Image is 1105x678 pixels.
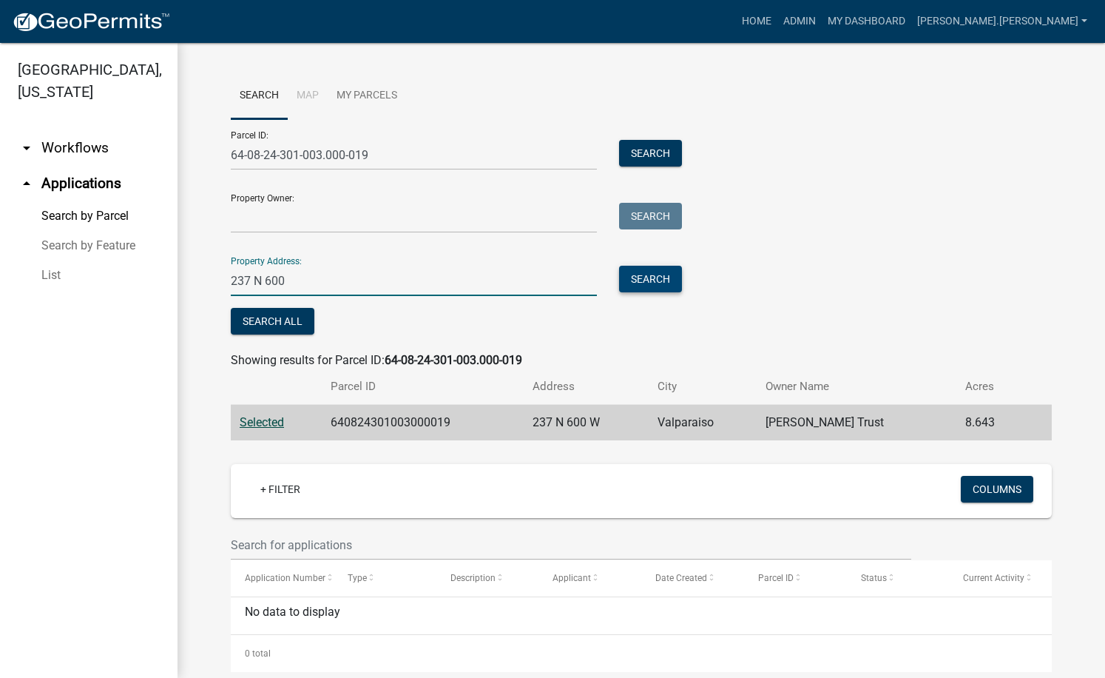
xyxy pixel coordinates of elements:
[757,405,956,441] td: [PERSON_NAME] Trust
[949,560,1052,596] datatable-header-cell: Current Activity
[322,369,524,404] th: Parcel ID
[524,369,649,404] th: Address
[231,635,1052,672] div: 0 total
[619,203,682,229] button: Search
[18,175,36,192] i: arrow_drop_up
[231,530,911,560] input: Search for applications
[911,7,1093,36] a: [PERSON_NAME].[PERSON_NAME]
[231,352,1052,369] div: Showing results for Parcel ID:
[655,573,707,583] span: Date Created
[385,353,522,367] strong: 64-08-24-301-003.000-019
[961,476,1033,503] button: Columns
[847,560,950,596] datatable-header-cell: Status
[956,405,1026,441] td: 8.643
[861,573,887,583] span: Status
[956,369,1026,404] th: Acres
[18,139,36,157] i: arrow_drop_down
[822,7,911,36] a: My Dashboard
[450,573,496,583] span: Description
[328,73,406,120] a: My Parcels
[963,573,1024,583] span: Current Activity
[758,573,794,583] span: Parcel ID
[744,560,847,596] datatable-header-cell: Parcel ID
[619,140,682,167] button: Search
[552,573,591,583] span: Applicant
[757,369,956,404] th: Owner Name
[231,597,1052,634] div: No data to display
[240,415,284,429] a: Selected
[649,405,757,441] td: Valparaiso
[641,560,744,596] datatable-header-cell: Date Created
[334,560,436,596] datatable-header-cell: Type
[348,573,367,583] span: Type
[777,7,822,36] a: Admin
[619,266,682,292] button: Search
[649,369,757,404] th: City
[322,405,524,441] td: 640824301003000019
[524,405,649,441] td: 237 N 600 W
[231,73,288,120] a: Search
[436,560,539,596] datatable-header-cell: Description
[231,560,334,596] datatable-header-cell: Application Number
[231,308,314,335] button: Search All
[249,476,312,503] a: + Filter
[736,7,777,36] a: Home
[245,573,325,583] span: Application Number
[538,560,641,596] datatable-header-cell: Applicant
